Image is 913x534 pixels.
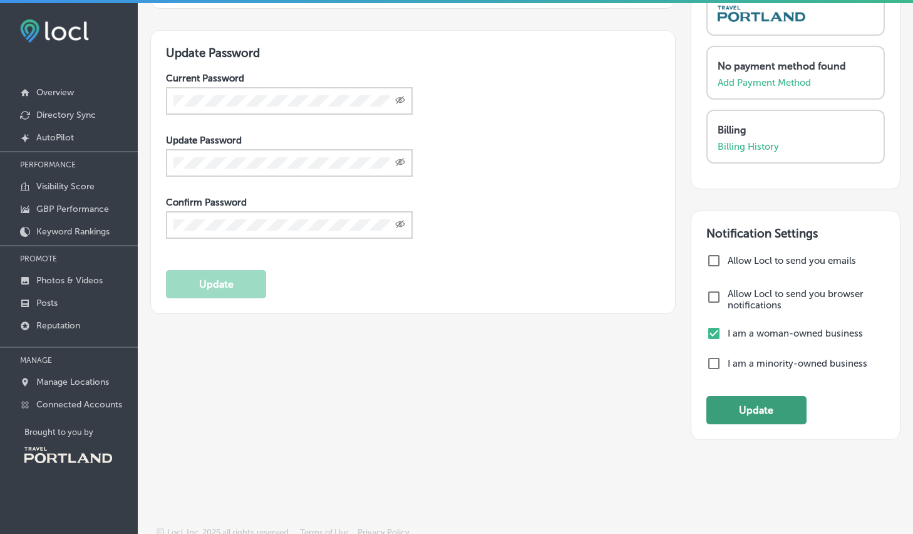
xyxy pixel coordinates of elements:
[728,328,882,339] label: I am a woman-owned business
[36,298,58,308] p: Posts
[718,6,805,22] img: Travel Portland
[36,87,74,98] p: Overview
[36,181,95,192] p: Visibility Score
[36,226,110,237] p: Keyword Rankings
[36,399,122,410] p: Connected Accounts
[706,226,885,241] h3: Notification Settings
[706,396,807,424] button: Update
[24,447,112,463] img: Travel Portland
[718,77,811,88] a: Add Payment Method
[395,95,405,107] span: Toggle password visibility
[36,204,109,214] p: GBP Performance
[728,255,882,266] label: Allow Locl to send you emails
[36,275,103,286] p: Photos & Videos
[166,46,660,60] h3: Update Password
[166,270,266,298] button: Update
[718,124,867,136] p: Billing
[36,377,109,387] p: Manage Locations
[728,288,882,311] label: Allow Locl to send you browser notifications
[718,60,867,72] p: No payment method found
[728,358,882,369] label: I am a minority-owned business
[395,219,405,231] span: Toggle password visibility
[36,320,80,331] p: Reputation
[36,110,96,120] p: Directory Sync
[166,73,244,84] label: Current Password
[718,141,779,152] a: Billing History
[36,132,74,143] p: AutoPilot
[20,19,89,43] img: fda3e92497d09a02dc62c9cd864e3231.png
[166,135,242,146] label: Update Password
[395,157,405,169] span: Toggle password visibility
[24,427,138,437] p: Brought to you by
[166,197,247,208] label: Confirm Password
